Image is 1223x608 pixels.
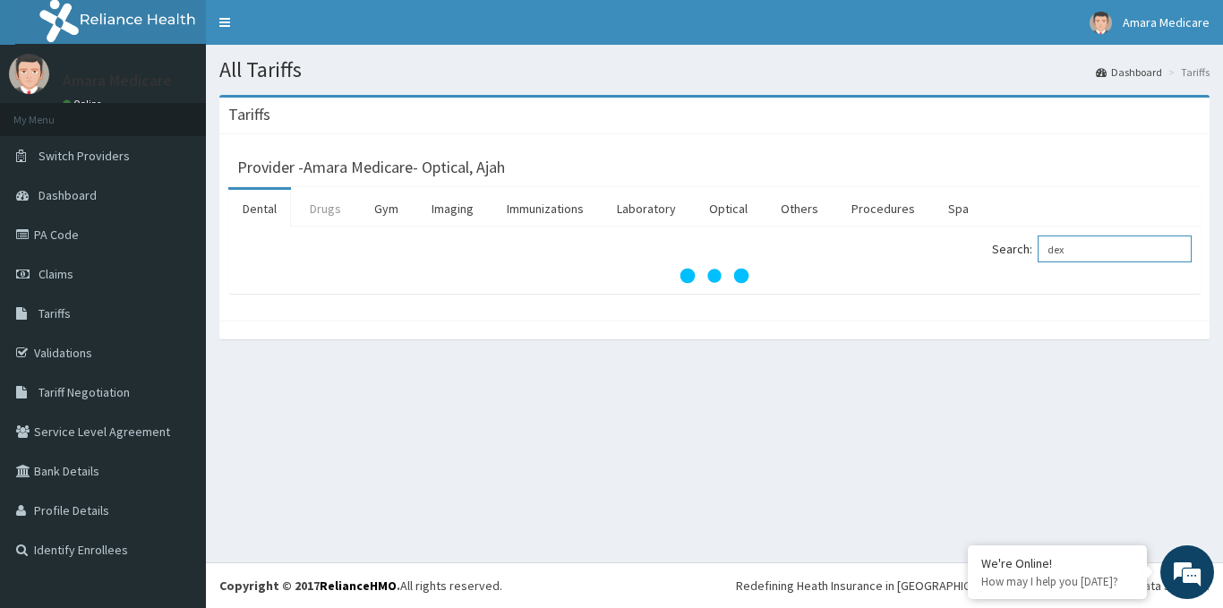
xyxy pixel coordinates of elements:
a: Dashboard [1096,64,1162,80]
footer: All rights reserved. [206,562,1223,608]
svg: audio-loading [679,240,750,312]
label: Search: [992,235,1192,262]
a: Optical [695,190,762,227]
a: Procedures [837,190,929,227]
a: RelianceHMO [320,578,397,594]
a: Online [63,98,106,110]
div: Redefining Heath Insurance in [GEOGRAPHIC_DATA] using Telemedicine and Data Science! [736,577,1210,595]
li: Tariffs [1164,64,1210,80]
a: Others [766,190,833,227]
a: Imaging [417,190,488,227]
h3: Tariffs [228,107,270,123]
span: Claims [38,266,73,282]
span: Tariff Negotiation [38,384,130,400]
span: Dashboard [38,187,97,203]
span: Amara Medicare [1123,14,1210,30]
a: Dental [228,190,291,227]
a: Gym [360,190,413,227]
p: Amara Medicare [63,73,172,89]
span: Tariffs [38,305,71,321]
strong: Copyright © 2017 . [219,578,400,594]
a: Laboratory [603,190,690,227]
h3: Provider - Amara Medicare- Optical, Ajah [237,159,505,176]
p: How may I help you today? [981,574,1133,589]
div: We're Online! [981,555,1133,571]
h1: All Tariffs [219,58,1210,81]
a: Immunizations [492,190,598,227]
a: Drugs [295,190,355,227]
input: Search: [1038,235,1192,262]
img: User Image [9,54,49,94]
a: Spa [934,190,983,227]
span: Switch Providers [38,148,130,164]
img: User Image [1090,12,1112,34]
